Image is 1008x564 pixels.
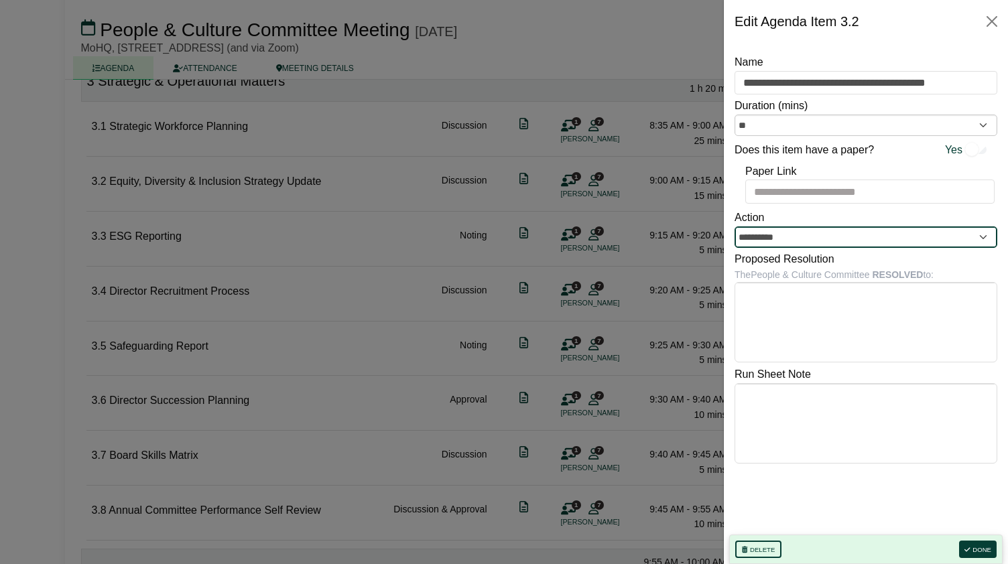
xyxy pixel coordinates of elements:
[735,267,997,282] div: The People & Culture Committee to:
[745,163,797,180] label: Paper Link
[959,541,997,558] button: Done
[872,269,923,280] b: RESOLVED
[735,54,763,71] label: Name
[735,366,811,383] label: Run Sheet Note
[735,251,834,268] label: Proposed Resolution
[735,97,808,115] label: Duration (mins)
[945,141,962,159] span: Yes
[981,11,1003,32] button: Close
[735,541,781,558] button: Delete
[735,11,859,32] div: Edit Agenda Item 3.2
[735,141,874,159] label: Does this item have a paper?
[735,209,764,226] label: Action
